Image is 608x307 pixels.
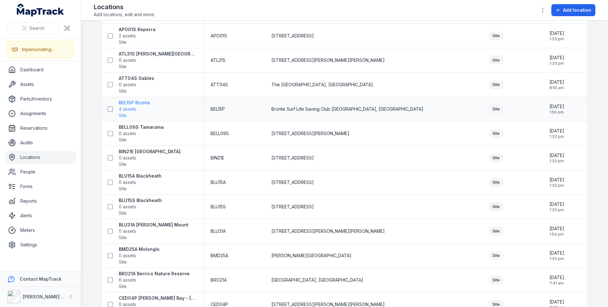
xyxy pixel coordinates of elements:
[5,224,76,237] a: Meters
[119,271,190,277] strong: BRO21A Berrico Nature Reserve
[119,179,136,186] span: 0 assets
[551,4,595,16] button: Add location
[549,232,564,237] span: 1:54 pm
[119,210,127,216] span: Site
[271,204,314,210] span: [STREET_ADDRESS]
[549,55,564,61] span: [DATE]
[271,130,349,137] span: [STREET_ADDRESS][PERSON_NAME]
[119,63,127,70] span: Site
[94,11,155,18] span: Add locations, edit and more.
[119,82,136,88] span: 0 assets
[94,3,155,11] h2: Locations
[211,106,225,112] span: BEL15P
[549,85,564,90] span: 8:55 am
[119,271,190,290] a: BRO21A Berrico Nature Reserve6 assetsSite
[489,178,503,187] div: Site
[119,283,127,290] span: Site
[20,276,61,282] strong: Contact MapTrack
[271,277,363,283] span: [GEOGRAPHIC_DATA], [GEOGRAPHIC_DATA]
[119,197,162,204] strong: BLU15S Blackheath
[5,122,76,134] a: Reservations
[549,55,564,66] time: 24/03/2025, 1:33:29 pm
[549,79,564,85] span: [DATE]
[119,26,155,45] a: APO01S Keperra2 assetsSite
[489,80,503,89] div: Site
[489,251,503,260] div: Site
[22,46,54,53] div: Impersonating...
[119,124,164,143] a: BELL09S Tamarama0 assetsSite
[271,252,351,259] span: [PERSON_NAME][GEOGRAPHIC_DATA]
[549,159,564,164] span: 1:33 pm
[549,250,564,256] span: [DATE]
[211,179,226,186] span: BLU15A
[211,252,228,259] span: BMD25A
[119,148,180,167] a: BIN21E [GEOGRAPHIC_DATA]0 assetsSite
[271,106,423,112] span: Bronte Surf Life Saving Club [GEOGRAPHIC_DATA], [GEOGRAPHIC_DATA]
[549,128,564,134] span: [DATE]
[549,30,564,42] time: 24/03/2025, 1:33:29 pm
[549,177,564,183] span: [DATE]
[119,124,164,130] strong: BELL09S Tamarama
[119,75,154,82] strong: ATT04S Gables
[119,39,127,45] span: Site
[271,33,314,39] span: [STREET_ADDRESS]
[5,78,76,91] a: Assets
[119,259,127,265] span: Site
[8,22,59,34] button: Search
[549,201,564,212] time: 24/03/2025, 1:33:29 pm
[549,103,564,110] span: [DATE]
[211,33,227,39] span: APO01S
[5,136,76,149] a: Audits
[211,82,228,88] span: ATT04S
[211,228,226,234] span: BLU31A
[549,152,564,164] time: 24/03/2025, 1:33:29 pm
[211,204,226,210] span: BLU15S
[549,225,564,237] time: 06/08/2025, 1:54:38 pm
[549,61,564,66] span: 1:33 pm
[549,79,564,90] time: 12/09/2025, 8:55:03 am
[119,246,160,265] a: BMD25A Molonglo0 assetsSite
[549,36,564,42] span: 1:33 pm
[119,51,195,57] strong: ATL31S [PERSON_NAME][GEOGRAPHIC_DATA]
[119,204,136,210] span: 0 assets
[549,110,564,115] span: 1:59 pm
[119,137,127,143] span: Site
[489,56,503,65] div: Site
[549,274,564,281] span: [DATE]
[119,173,161,192] a: BLU15A Blackheath0 assetsSite
[211,57,225,63] span: ATL31S
[119,112,127,119] span: Site
[5,238,76,251] a: Settings
[5,63,76,76] a: Dashboard
[5,195,76,207] a: Reports
[17,4,64,16] a: MapTrack
[119,106,136,112] span: 4 assets
[119,26,155,33] strong: APO01S Keperra
[489,129,503,138] div: Site
[549,128,564,139] time: 24/03/2025, 1:33:29 pm
[549,134,564,139] span: 1:33 pm
[119,173,161,179] strong: BLU15A Blackheath
[489,153,503,162] div: Site
[211,155,224,161] span: BIN21E
[119,197,162,216] a: BLU15S Blackheath0 assetsSite
[549,281,564,286] span: 7:41 am
[489,227,503,236] div: Site
[549,299,565,305] span: [DATE]
[211,130,229,137] span: BELL09S
[5,107,76,120] a: Assignments
[563,7,591,13] span: Add location
[271,57,385,63] span: [STREET_ADDRESS][PERSON_NAME][PERSON_NAME]
[489,105,503,114] div: Site
[5,151,76,164] a: Locations
[549,256,564,261] span: 1:33 pm
[119,100,150,106] strong: BEL15P Bronte
[549,250,564,261] time: 24/03/2025, 1:33:29 pm
[29,25,44,31] span: Search
[5,180,76,193] a: Forms
[489,202,503,211] div: Site
[119,75,154,94] a: ATT04S Gables0 assetsSite
[119,222,188,228] strong: BLU31A [PERSON_NAME] Mount
[271,228,385,234] span: [STREET_ADDRESS][PERSON_NAME][PERSON_NAME]
[119,222,188,241] a: BLU31A [PERSON_NAME] Mount0 assetsSite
